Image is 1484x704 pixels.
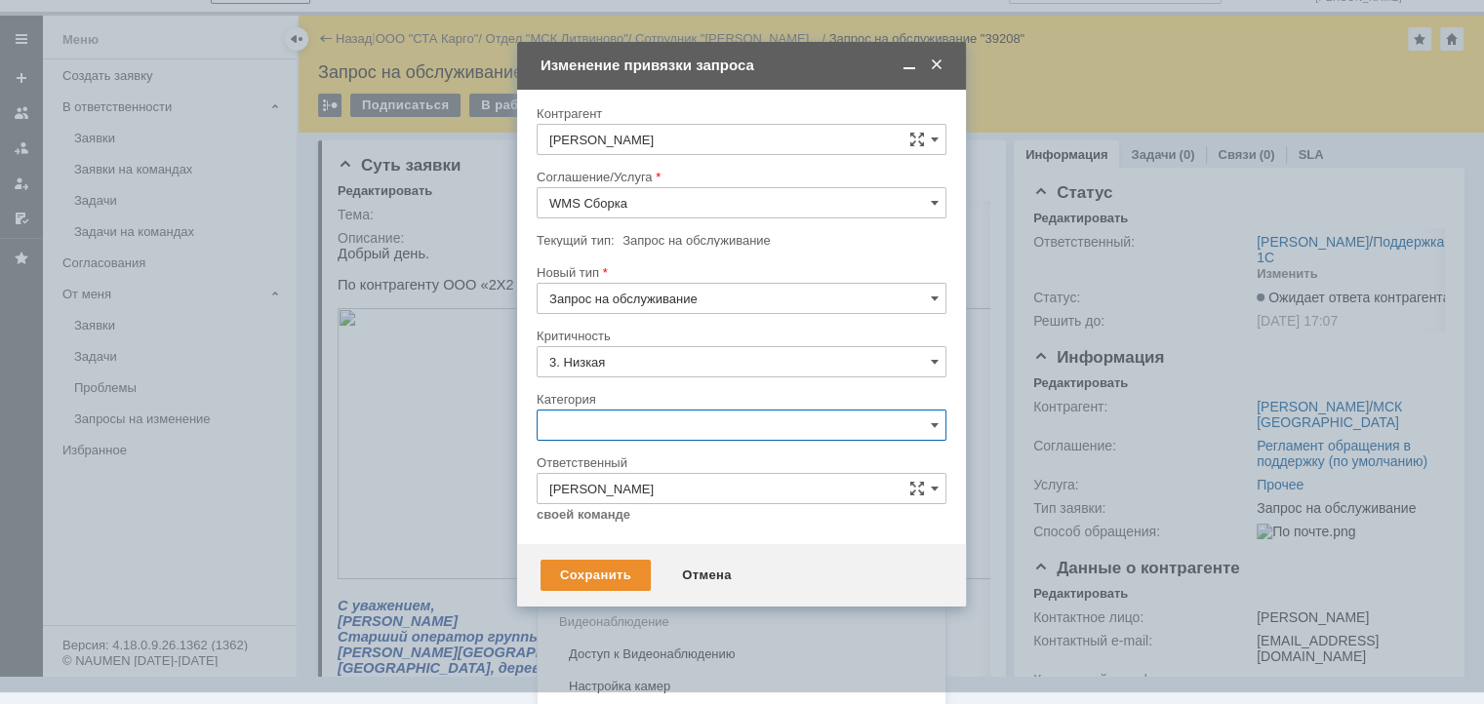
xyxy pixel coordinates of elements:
span: Свернуть (Ctrl + M) [900,57,919,74]
label: Текущий тип: [537,233,614,248]
div: Соглашение/Услуга [537,171,943,183]
span: Сложная форма [909,132,925,147]
div: Критичность [537,330,943,342]
div: Новый тип [537,266,943,279]
div: Категория [537,393,943,406]
div: Контрагент [537,107,943,120]
span: Закрыть [927,57,946,74]
span: Запрос на обслуживание [622,233,771,248]
div: Ответственный [537,456,943,469]
a: своей команде [537,507,630,523]
div: Изменение привязки запроса [541,57,946,74]
span: Сложная форма [909,481,925,496]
